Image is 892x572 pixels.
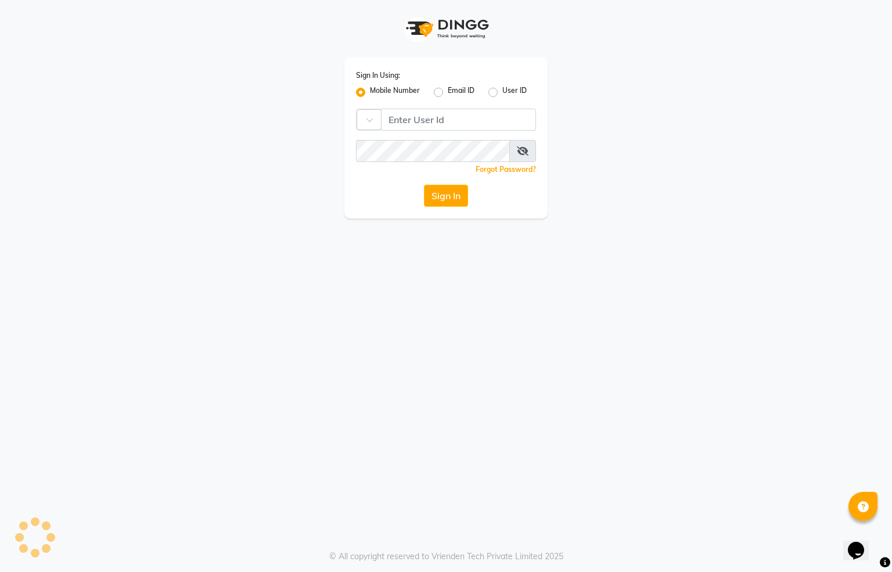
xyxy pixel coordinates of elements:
[400,12,492,46] img: logo1.svg
[502,85,527,99] label: User ID
[356,140,510,162] input: Username
[448,85,474,99] label: Email ID
[424,185,468,207] button: Sign In
[843,526,880,560] iframe: chat widget
[476,165,536,174] a: Forgot Password?
[370,85,420,99] label: Mobile Number
[356,70,400,81] label: Sign In Using:
[381,109,536,131] input: Username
